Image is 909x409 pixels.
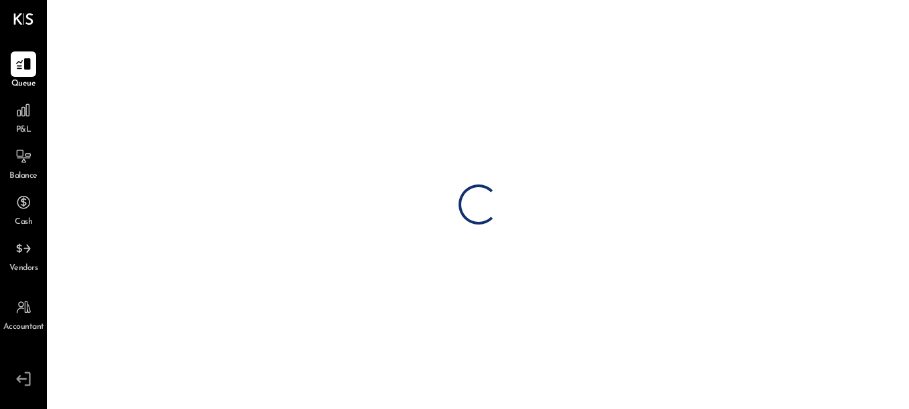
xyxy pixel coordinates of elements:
[1,295,46,333] a: Accountant
[9,170,37,182] span: Balance
[15,217,32,229] span: Cash
[1,98,46,136] a: P&L
[9,263,38,275] span: Vendors
[3,321,44,333] span: Accountant
[1,51,46,90] a: Queue
[16,124,31,136] span: P&L
[1,236,46,275] a: Vendors
[1,190,46,229] a: Cash
[1,144,46,182] a: Balance
[11,78,36,90] span: Queue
